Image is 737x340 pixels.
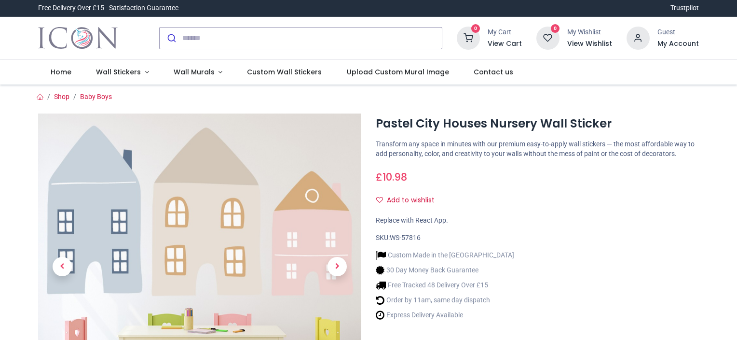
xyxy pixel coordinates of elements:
[376,250,514,260] li: Custom Made in the [GEOGRAPHIC_DATA]
[347,67,449,77] span: Upload Custom Mural Image
[657,28,699,37] div: Guest
[376,197,383,203] i: Add to wishlist
[376,265,514,275] li: 30 Day Money Back Guarantee
[376,216,699,226] div: Replace with React App.
[38,25,118,52] a: Logo of Icon Wall Stickers
[376,295,514,305] li: Order by 11am, same day dispatch
[53,257,72,276] span: Previous
[376,280,514,290] li: Free Tracked 48 Delivery Over £15
[670,3,699,13] a: Trustpilot
[174,67,215,77] span: Wall Murals
[376,310,514,320] li: Express Delivery Available
[536,33,560,41] a: 0
[390,234,421,241] span: WS-57816
[80,93,112,100] a: Baby Boys
[457,33,480,41] a: 0
[328,257,347,276] span: Next
[471,24,480,33] sup: 0
[567,39,612,49] a: View Wishlist
[567,28,612,37] div: My Wishlist
[488,39,522,49] a: View Cart
[376,140,699,158] p: Transform any space in minutes with our premium easy-to-apply wall stickers — the most affordable...
[488,28,522,37] div: My Cart
[83,60,161,85] a: Wall Stickers
[551,24,560,33] sup: 0
[51,67,71,77] span: Home
[247,67,322,77] span: Custom Wall Stickers
[160,28,182,49] button: Submit
[38,25,118,52] img: Icon Wall Stickers
[161,60,235,85] a: Wall Murals
[38,3,178,13] div: Free Delivery Over £15 - Satisfaction Guarantee
[376,115,699,132] h1: Pastel City Houses Nursery Wall Sticker
[54,93,69,100] a: Shop
[376,170,407,184] span: £
[657,39,699,49] a: My Account
[376,192,443,209] button: Add to wishlistAdd to wishlist
[376,233,699,243] div: SKU:
[474,67,513,77] span: Contact us
[96,67,141,77] span: Wall Stickers
[382,170,407,184] span: 10.98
